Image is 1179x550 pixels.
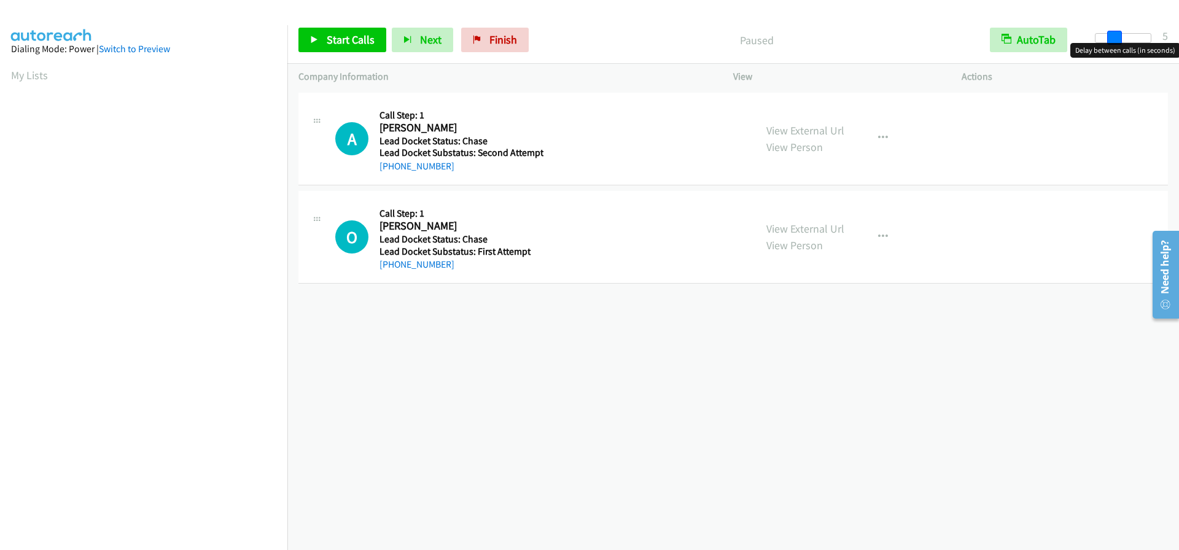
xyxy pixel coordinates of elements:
p: Actions [962,69,1168,84]
div: The call is yet to be attempted [335,220,368,254]
h5: Call Step: 1 [379,109,543,122]
h5: Lead Docket Status: Chase [379,135,543,147]
h5: Lead Docket Substatus: First Attempt [379,246,540,258]
button: AutoTab [990,28,1067,52]
h5: Call Step: 1 [379,207,540,220]
h1: O [335,220,368,254]
a: [PHONE_NUMBER] [379,258,454,270]
span: Finish [489,33,517,47]
h5: Lead Docket Substatus: Second Attempt [379,147,543,159]
a: Switch to Preview [99,43,170,55]
span: Start Calls [327,33,375,47]
a: Finish [461,28,529,52]
a: View External Url [766,123,844,137]
h2: [PERSON_NAME] [379,219,540,233]
a: View Person [766,238,823,252]
p: Paused [545,32,968,48]
h5: Lead Docket Status: Chase [379,233,540,246]
span: Next [420,33,442,47]
h2: [PERSON_NAME] [379,121,540,135]
p: View [733,69,940,84]
p: Company Information [298,69,711,84]
div: The call is yet to be attempted [335,122,368,155]
iframe: Resource Center [1143,226,1179,323]
h1: A [335,122,368,155]
a: My Lists [11,68,48,82]
div: Dialing Mode: Power | [11,42,276,56]
a: View External Url [766,222,844,236]
a: View Person [766,140,823,154]
button: Next [392,28,453,52]
a: Start Calls [298,28,386,52]
div: 5 [1162,28,1168,44]
a: [PHONE_NUMBER] [379,160,454,172]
